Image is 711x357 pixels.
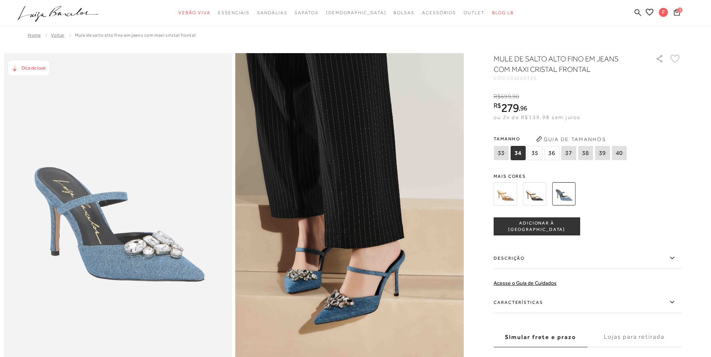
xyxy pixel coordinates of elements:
a: noSubCategoriesText [295,6,318,20]
span: Dica de look [21,65,46,71]
span: ADICIONAR À [GEOGRAPHIC_DATA] [494,220,579,233]
span: Outlet [464,10,485,15]
a: Voltar [51,33,64,38]
a: BLOG LB [492,6,514,20]
label: Características [494,292,681,313]
label: Lojas para retirada [587,327,681,347]
span: Verão Viva [178,10,211,15]
a: noSubCategoriesText [178,6,211,20]
span: 38 [578,146,593,160]
span: Mais cores [494,174,681,178]
span: ou 2x de R$139,98 sem juros [494,114,580,120]
span: 34 [510,146,525,160]
span: 1 [677,7,683,13]
a: noSubCategoriesText [464,6,485,20]
span: 35 [527,146,542,160]
span: MULE DE SALTO ALTO FINO EM JEANS COM MAXI CRISTAL FRONTAL [75,33,196,38]
span: Essenciais [218,10,250,15]
img: MULE DE SALTO ALTO FINO EM COURO NOBUCK ONÇA COM MAXI CRISTAL FRONTAL [494,182,517,205]
a: Home [28,33,40,38]
span: 133200335 [507,76,537,81]
span: BLOG LB [492,10,514,15]
span: Tamanho [494,133,629,144]
img: MULE DE SALTO ALTO FINO EM JEANS COM MAXI CRISTAL FRONTAL [552,182,575,205]
button: 1 [672,8,682,18]
label: Simular frete e prazo [494,327,587,347]
span: 40 [612,146,627,160]
button: ADICIONAR À [GEOGRAPHIC_DATA] [494,217,580,235]
img: MULE DE SALTO ALTO FINO EM COURO PRETO COM MAXI CRISTAL FRONTAL [523,182,546,205]
span: 39 [595,146,610,160]
h1: MULE DE SALTO ALTO FINO EM JEANS COM MAXI CRISTAL FRONTAL [494,54,634,74]
a: Acesse o Guia de Cuidados [494,280,557,286]
a: noSubCategoriesText [394,6,415,20]
a: noSubCategoriesText [218,6,250,20]
span: Sapatos [295,10,318,15]
a: noSubCategoriesText [422,6,456,20]
a: noSubCategoriesText [257,6,287,20]
span: 33 [494,146,509,160]
i: , [511,93,519,100]
button: Guia de Tamanhos [533,133,608,145]
button: F [656,7,672,19]
i: R$ [494,102,501,109]
i: , [519,105,527,112]
label: Descrição [494,247,681,269]
span: 279 [501,101,519,115]
span: Bolsas [394,10,415,15]
span: 699 [501,93,511,100]
span: 90 [512,93,519,100]
span: [DEMOGRAPHIC_DATA] [326,10,386,15]
span: Acessórios [422,10,456,15]
span: 36 [544,146,559,160]
i: R$ [494,93,501,100]
span: Sandálias [257,10,287,15]
span: F [659,8,668,17]
span: 96 [520,104,527,112]
div: CÓD: [494,76,644,80]
span: 37 [561,146,576,160]
a: noSubCategoriesText [326,6,386,20]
